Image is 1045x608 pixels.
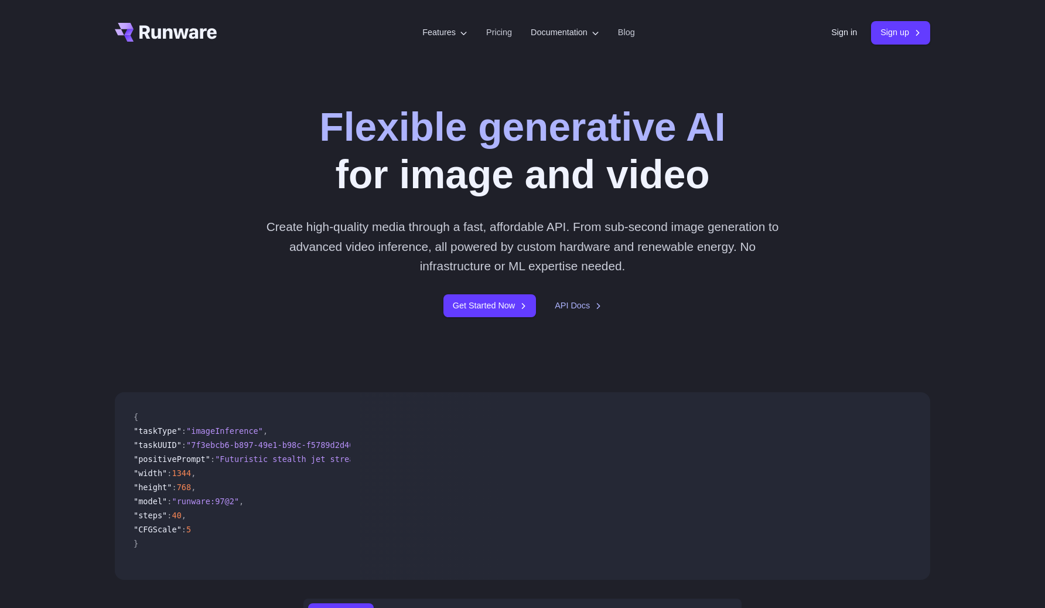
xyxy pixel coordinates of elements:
[555,299,602,313] a: API Docs
[319,105,725,149] strong: Flexible generative AI
[871,21,930,44] a: Sign up
[134,426,182,436] span: "taskType"
[443,294,536,317] a: Get Started Now
[191,468,196,478] span: ,
[215,454,651,464] span: "Futuristic stealth jet streaking through a neon-lit cityscape with glowing purple exhaust"
[115,23,217,42] a: Go to /
[186,525,191,534] span: 5
[422,26,467,39] label: Features
[182,426,186,436] span: :
[134,483,172,492] span: "height"
[210,454,215,464] span: :
[167,511,172,520] span: :
[186,426,263,436] span: "imageInference"
[172,497,239,506] span: "runware:97@2"
[182,440,186,450] span: :
[177,483,192,492] span: 768
[134,440,182,450] span: "taskUUID"
[319,103,725,198] h1: for image and video
[134,497,167,506] span: "model"
[172,483,176,492] span: :
[831,26,857,39] a: Sign in
[134,525,182,534] span: "CFGScale"
[172,468,191,478] span: 1344
[486,26,512,39] a: Pricing
[186,440,368,450] span: "7f3ebcb6-b897-49e1-b98c-f5789d2d40d7"
[134,412,138,422] span: {
[134,539,138,548] span: }
[182,525,186,534] span: :
[262,217,784,276] p: Create high-quality media through a fast, affordable API. From sub-second image generation to adv...
[618,26,635,39] a: Blog
[172,511,181,520] span: 40
[191,483,196,492] span: ,
[134,454,210,464] span: "positivePrompt"
[167,497,172,506] span: :
[167,468,172,478] span: :
[134,468,167,478] span: "width"
[134,511,167,520] span: "steps"
[531,26,599,39] label: Documentation
[263,426,268,436] span: ,
[182,511,186,520] span: ,
[239,497,244,506] span: ,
